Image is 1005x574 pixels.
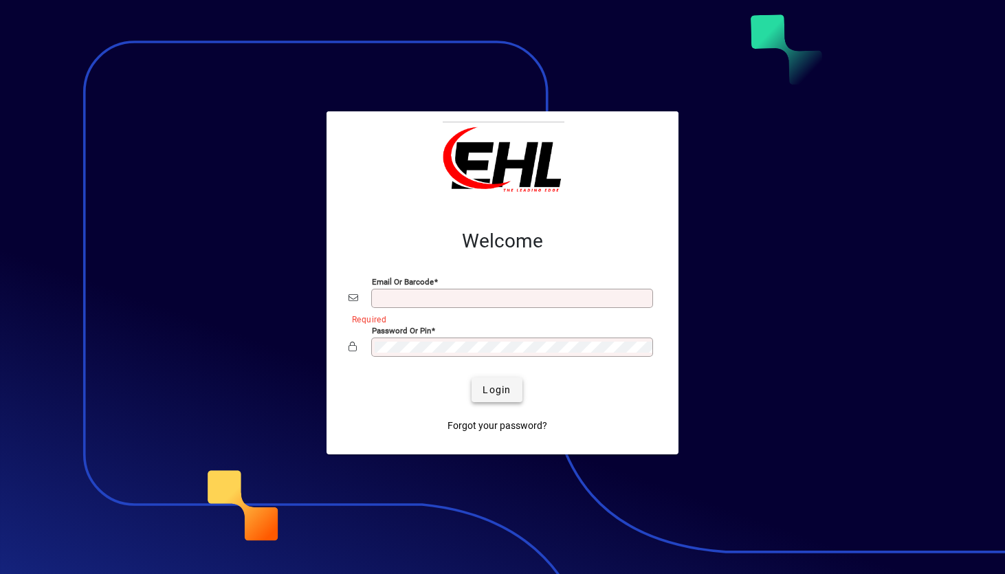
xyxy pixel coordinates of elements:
[349,230,656,253] h2: Welcome
[472,377,522,402] button: Login
[352,311,645,326] mat-error: Required
[442,413,553,438] a: Forgot your password?
[448,419,547,433] span: Forgot your password?
[372,326,431,335] mat-label: Password or Pin
[483,383,511,397] span: Login
[372,277,434,287] mat-label: Email or Barcode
